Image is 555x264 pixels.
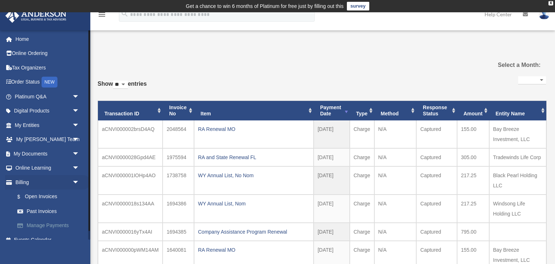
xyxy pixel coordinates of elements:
a: Platinum Q&Aarrow_drop_down [5,89,90,104]
span: arrow_drop_down [72,104,87,119]
div: NEW [42,77,57,88]
td: N/A [374,166,417,195]
td: 1738758 [163,166,194,195]
td: aCNVI000001IOHp4AO [98,166,163,195]
td: 155.00 [457,120,489,148]
th: Type: activate to sort column ascending [350,101,374,120]
a: My [PERSON_NAME] Teamarrow_drop_down [5,132,90,147]
th: Invoice No: activate to sort column ascending [163,101,194,120]
span: arrow_drop_down [72,146,87,161]
td: [DATE] [314,120,350,148]
a: Digital Productsarrow_drop_down [5,104,90,118]
td: Charge [350,195,374,223]
div: close [548,1,553,5]
span: $ [21,192,25,201]
td: 1975594 [163,148,194,166]
td: Charge [350,148,374,166]
a: Online Ordering [5,46,90,61]
th: Transaction ID: activate to sort column ascending [98,101,163,120]
td: [DATE] [314,148,350,166]
td: N/A [374,223,417,241]
i: search [121,10,129,18]
a: Online Learningarrow_drop_down [5,161,90,175]
td: N/A [374,195,417,223]
td: Captured [416,195,457,223]
img: User Pic [539,9,550,20]
a: Billingarrow_drop_down [5,175,90,190]
a: Past Invoices [10,204,87,218]
div: WY Annual List, Nom [198,199,310,209]
td: aCNVI000002brsD4AQ [98,120,163,148]
td: Charge [350,223,374,241]
td: Bay Breeze Investment, LLC [489,120,546,148]
td: Charge [350,120,374,148]
td: Tradewinds Life Corp [489,148,546,166]
div: RA Renewal MO [198,245,310,255]
a: menu [98,13,106,19]
th: Response Status: activate to sort column ascending [416,101,457,120]
label: Show entries [98,79,147,96]
th: Entity Name: activate to sort column ascending [489,101,546,120]
span: arrow_drop_down [72,161,87,176]
a: survey [347,2,369,10]
span: arrow_drop_down [72,118,87,133]
td: 217.25 [457,195,489,223]
a: Home [5,32,90,46]
a: My Entitiesarrow_drop_down [5,118,90,132]
th: Amount: activate to sort column ascending [457,101,489,120]
td: 1694385 [163,223,194,241]
td: Captured [416,120,457,148]
td: N/A [374,148,417,166]
th: Payment Date: activate to sort column ascending [314,101,350,120]
div: RA Renewal MO [198,124,310,134]
span: arrow_drop_down [72,175,87,190]
a: Events Calendar [5,233,90,247]
img: Anderson Advisors Platinum Portal [3,9,69,23]
div: Get a chance to win 6 months of Platinum for free just by filling out this [186,2,344,10]
td: aCNVI0000028Gpd4AE [98,148,163,166]
td: 795.00 [457,223,489,241]
td: Charge [350,166,374,195]
td: [DATE] [314,195,350,223]
th: Method: activate to sort column ascending [374,101,417,120]
td: 2048564 [163,120,194,148]
th: Item: activate to sort column ascending [194,101,314,120]
label: Select a Month: [477,60,541,70]
td: aCNVI0000016yTx4AI [98,223,163,241]
span: arrow_drop_down [72,132,87,147]
select: Showentries [113,81,128,89]
div: RA and State Renewal FL [198,152,310,162]
td: 217.25 [457,166,489,195]
td: aCNVI0000018s134AA [98,195,163,223]
a: Tax Organizers [5,60,90,75]
div: Company Assistance Program Renewal [198,227,310,237]
a: Order StatusNEW [5,75,90,90]
td: 1694386 [163,195,194,223]
div: WY Annual List, No Nom [198,170,310,180]
a: My Documentsarrow_drop_down [5,146,90,161]
td: Black Pearl Holding LLC [489,166,546,195]
td: Captured [416,223,457,241]
td: N/A [374,120,417,148]
a: Manage Payments [10,218,90,233]
td: Captured [416,166,457,195]
td: Windsong Life Holding LLC [489,195,546,223]
td: [DATE] [314,223,350,241]
span: arrow_drop_down [72,89,87,104]
td: [DATE] [314,166,350,195]
td: 305.00 [457,148,489,166]
a: $Open Invoices [10,190,90,204]
td: Captured [416,148,457,166]
i: menu [98,10,106,19]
